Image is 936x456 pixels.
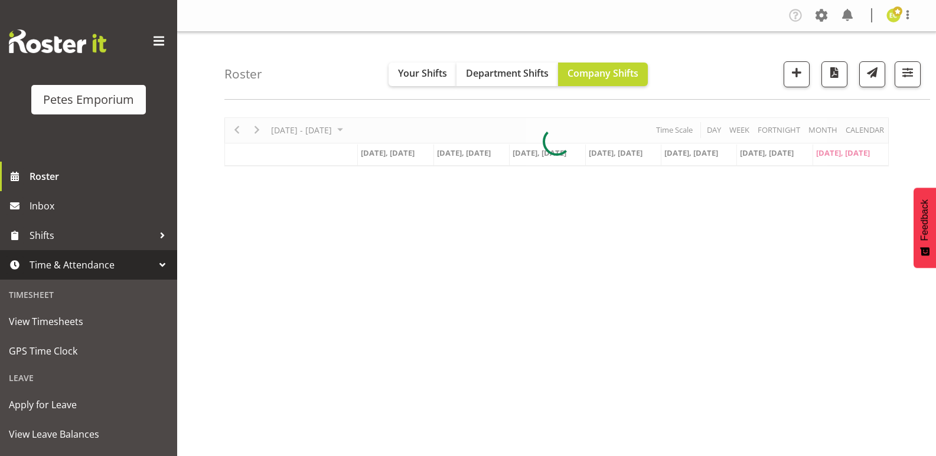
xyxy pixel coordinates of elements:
span: Apply for Leave [9,396,168,414]
div: Petes Emporium [43,91,134,109]
button: Feedback - Show survey [914,188,936,268]
button: Filter Shifts [895,61,921,87]
span: View Leave Balances [9,425,168,443]
span: Inbox [30,197,171,215]
span: Time & Attendance [30,256,154,274]
span: Shifts [30,227,154,244]
button: Send a list of all shifts for the selected filtered period to all rostered employees. [859,61,885,87]
span: Department Shifts [466,67,549,80]
span: Roster [30,168,171,185]
button: Your Shifts [389,63,456,86]
span: View Timesheets [9,313,168,330]
span: Your Shifts [398,67,447,80]
span: GPS Time Clock [9,342,168,360]
div: Timesheet [3,283,174,307]
a: View Leave Balances [3,419,174,449]
span: Company Shifts [568,67,638,80]
button: Download a PDF of the roster according to the set date range. [821,61,847,87]
button: Add a new shift [784,61,810,87]
h4: Roster [224,67,262,81]
div: Leave [3,366,174,390]
a: View Timesheets [3,307,174,336]
a: Apply for Leave [3,390,174,419]
button: Department Shifts [456,63,558,86]
button: Company Shifts [558,63,648,86]
img: Rosterit website logo [9,29,106,53]
span: Feedback [919,199,930,241]
a: GPS Time Clock [3,336,174,366]
img: emma-croft7499.jpg [886,8,901,22]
